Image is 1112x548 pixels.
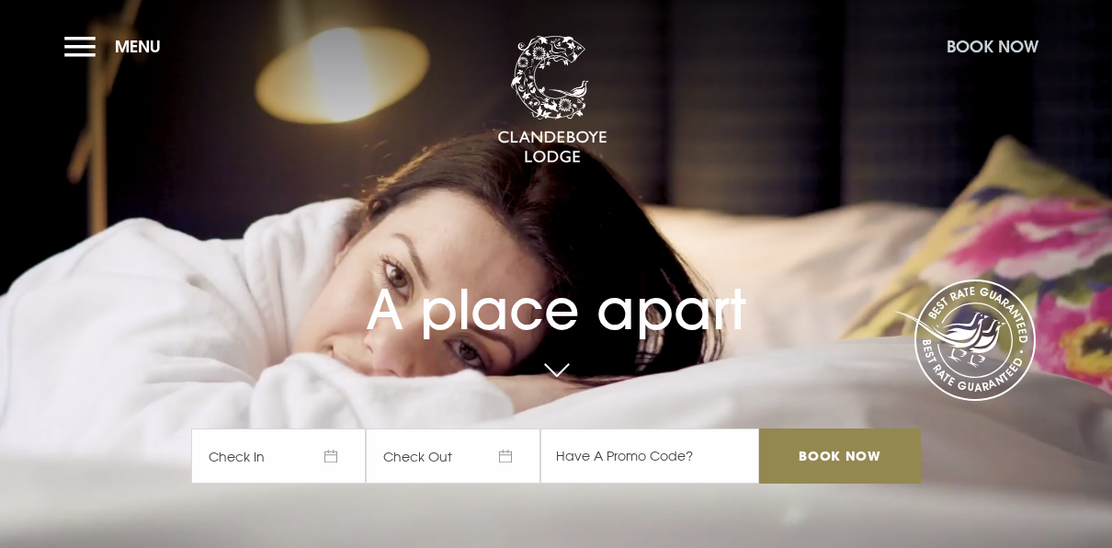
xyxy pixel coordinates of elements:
button: Menu [64,27,170,66]
span: Menu [115,36,161,57]
input: Have A Promo Code? [540,428,759,484]
span: Check Out [366,428,540,484]
span: Check In [191,428,366,484]
input: Book Now [759,428,921,484]
img: Clandeboye Lodge [497,36,607,165]
button: Book Now [937,27,1048,66]
h1: A place apart [191,243,921,342]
